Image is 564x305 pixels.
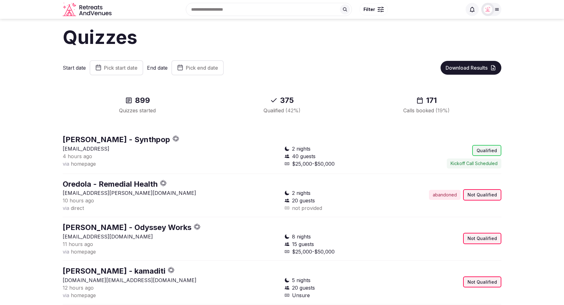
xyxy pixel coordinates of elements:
a: [PERSON_NAME] - kamaditi [63,266,165,276]
span: ( 19 %) [436,107,450,114]
button: [PERSON_NAME] - Odyssey Works [63,222,191,233]
span: direct [71,205,84,211]
div: 899 [73,95,202,105]
button: Pick start date [90,60,143,75]
div: 375 [217,95,347,105]
div: abandoned [429,190,461,200]
div: Qualified [217,107,347,114]
div: Qualified [472,145,501,156]
span: 40 guests [292,152,316,160]
span: via [63,205,69,211]
span: 2 nights [292,145,311,152]
button: 10 hours ago [63,197,94,204]
span: via [63,161,69,167]
button: 12 hours ago [63,284,94,292]
p: [DOMAIN_NAME][EMAIL_ADDRESS][DOMAIN_NAME] [63,276,279,284]
button: Filter [359,3,388,15]
span: via [63,292,69,298]
a: Oredola - Remedial Health [63,179,158,189]
div: Calls booked [362,107,491,114]
div: Not Qualified [463,276,501,288]
button: Download Results [441,61,501,75]
div: Not Qualified [463,189,501,201]
div: Not Qualified [463,233,501,244]
svg: Retreats and Venues company logo [63,3,113,17]
span: Download Results [446,65,488,71]
p: [EMAIL_ADDRESS][DOMAIN_NAME] [63,233,279,240]
div: Quizzes started [73,107,202,114]
span: 20 guests [292,284,315,292]
span: 5 nights [292,276,311,284]
span: 15 guests [292,240,314,248]
span: 20 guests [292,197,315,204]
label: End date [147,64,168,71]
h1: Quizzes [63,24,501,50]
button: Kickoff Call Scheduled [447,158,501,169]
a: Visit the homepage [63,3,113,17]
span: 8 nights [292,233,311,240]
div: not provided [285,204,390,212]
div: 171 [362,95,491,105]
div: $25,000-$50,000 [285,160,390,168]
span: Pick end date [186,65,218,71]
button: 4 hours ago [63,152,92,160]
button: [PERSON_NAME] - kamaditi [63,266,165,276]
span: 11 hours ago [63,241,93,247]
a: [PERSON_NAME] - Synthpop [63,135,170,144]
img: Matt Grant Oakes [483,5,492,14]
a: [PERSON_NAME] - Odyssey Works [63,223,191,232]
span: 10 hours ago [63,197,94,204]
button: Oredola - Remedial Health [63,179,158,190]
span: ( 42 %) [285,107,300,114]
button: [PERSON_NAME] - Synthpop [63,134,170,145]
span: homepage [71,249,96,255]
p: [EMAIL_ADDRESS][PERSON_NAME][DOMAIN_NAME] [63,189,279,197]
button: 11 hours ago [63,240,93,248]
button: Pick end date [171,60,224,75]
span: via [63,249,69,255]
span: 2 nights [292,189,311,197]
label: Start date [63,64,86,71]
div: Unsure [285,292,390,299]
span: 4 hours ago [63,153,92,159]
span: Filter [363,6,375,13]
span: homepage [71,292,96,298]
p: [EMAIL_ADDRESS] [63,145,279,152]
span: homepage [71,161,96,167]
span: Pick start date [104,65,138,71]
div: $25,000-$50,000 [285,248,390,255]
